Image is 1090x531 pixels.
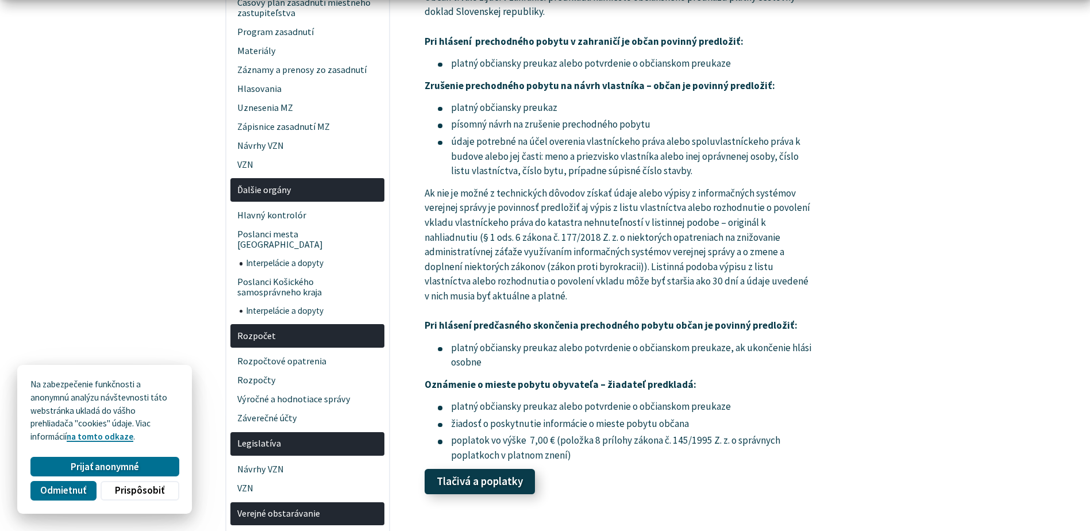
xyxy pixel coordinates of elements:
span: Program zasadnutí [237,22,378,41]
span: Výročné a hodnotiace správy [237,390,378,409]
strong: Zrušenie prechodného pobytu na návrh vlastníka – občan je povinný predložiť: [425,79,775,92]
a: Verejné obstarávanie [230,502,384,526]
a: Záznamy a prenosy zo zasadnutí [230,60,384,79]
span: Interpelácie a dopyty [246,254,378,272]
button: Prijať anonymné [30,457,179,476]
a: Hlavný kontrolór [230,206,384,225]
span: Hlavný kontrolór [237,206,378,225]
a: Program zasadnutí [230,22,384,41]
li: žiadosť o poskytnutie informácie o mieste pobytu občana [438,417,812,432]
a: Rozpočtové opatrenia [230,352,384,371]
a: Interpelácie a dopyty [240,254,385,272]
a: na tomto odkaze [67,431,133,442]
span: VZN [237,155,378,174]
a: Poslanci mesta [GEOGRAPHIC_DATA] [230,225,384,255]
li: platný občiansky preukaz alebo potvrdenie o občianskom preukaze [438,399,812,414]
a: Zápisnice zasadnutí MZ [230,117,384,136]
a: Poslanci Košického samosprávneho kraja [230,272,384,302]
a: Interpelácie a dopyty [240,302,385,320]
strong: Pri hlásení prechodného pobytu v zahraničí je občan povinný predložiť: [425,35,744,48]
span: Prijať anonymné [71,461,139,473]
span: Rozpočty [237,371,378,390]
strong: Oznámenie o mieste pobytu obyvateľa – žiadateľ predkladá: [425,378,696,391]
li: platný občiansky preukaz [438,101,812,116]
span: Materiály [237,41,378,60]
span: Interpelácie a dopyty [246,302,378,320]
span: Odmietnuť [40,484,86,497]
a: VZN [230,479,384,498]
button: Prispôsobiť [101,481,179,501]
p: Ak nie je možné z technických dôvodov získať údaje alebo výpisy z informačných systémov verejnej ... [425,186,812,333]
a: Tlačivá a poplatky [425,469,535,494]
li: písomný návrh na zrušenie prechodného pobytu [438,117,812,132]
span: Uznesenia MZ [237,98,378,117]
a: Návrhy VZN [230,136,384,155]
a: Výročné a hodnotiace správy [230,390,384,409]
a: VZN [230,155,384,174]
li: údaje potrebné na účel overenia vlastníckeho práva alebo spoluvlastníckeho práva k budove alebo j... [438,134,812,179]
li: platný občiansky preukaz alebo potvrdenie o občianskom preukaze, ak ukončenie hlási osobne [438,341,812,370]
a: Ďalšie orgány [230,178,384,202]
a: Návrhy VZN [230,460,384,479]
span: Prispôsobiť [115,484,164,497]
span: Záverečné účty [237,409,378,428]
span: Záznamy a prenosy zo zasadnutí [237,60,378,79]
span: Ďalšie orgány [237,180,378,199]
a: Hlasovania [230,79,384,98]
li: platný občiansky preukaz alebo potvrdenie o občianskom preukaze [438,56,812,71]
span: Poslanci mesta [GEOGRAPHIC_DATA] [237,225,378,255]
span: Rozpočtové opatrenia [237,352,378,371]
a: Rozpočty [230,371,384,390]
span: Poslanci Košického samosprávneho kraja [237,272,378,302]
li: poplatok vo výške 7,00 € (položka 8 prílohy zákona č. 145/1995 Z. z. o správnych poplatkoch v pla... [438,433,812,463]
p: Na zabezpečenie funkčnosti a anonymnú analýzu návštevnosti táto webstránka ukladá do vášho prehli... [30,378,179,444]
a: Uznesenia MZ [230,98,384,117]
a: Rozpočet [230,324,384,348]
span: Hlasovania [237,79,378,98]
a: Záverečné účty [230,409,384,428]
button: Odmietnuť [30,481,96,501]
span: Rozpočet [237,326,378,345]
a: Materiály [230,41,384,60]
span: Návrhy VZN [237,460,378,479]
span: Legislatíva [237,434,378,453]
span: Návrhy VZN [237,136,378,155]
span: VZN [237,479,378,498]
strong: Pri hlásení predčasného skončenia prechodného pobytu občan je povinný predložiť: [425,319,798,332]
span: Verejné obstarávanie [237,504,378,523]
a: Legislatíva [230,432,384,456]
span: Zápisnice zasadnutí MZ [237,117,378,136]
